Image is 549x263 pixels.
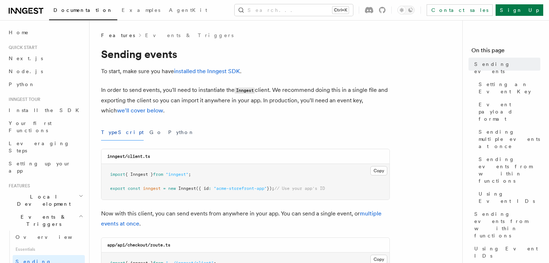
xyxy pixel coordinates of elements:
span: Python [9,81,35,87]
span: Quick start [6,45,37,50]
span: Home [9,29,29,36]
a: Leveraging Steps [6,137,85,157]
span: Sending events from within functions [479,156,540,184]
span: export [110,186,125,191]
a: AgentKit [165,2,212,19]
a: Setting an Event Key [476,78,540,98]
span: }); [267,186,274,191]
a: Overview [13,231,85,244]
span: Features [101,32,135,39]
a: Sending events from within functions [471,208,540,242]
h1: Sending events [101,48,390,61]
span: Features [6,183,30,189]
a: multiple events at once [101,210,382,227]
button: TypeScript [101,124,144,141]
a: Sending events from within functions [476,153,540,187]
p: In order to send events, you'll need to instantiate the client. We recommend doing this in a sing... [101,85,390,116]
span: Overview [16,234,90,240]
span: const [128,186,140,191]
span: Using Event IDs [474,245,540,259]
a: Next.js [6,52,85,65]
a: Setting up your app [6,157,85,177]
a: Event payload format [476,98,540,125]
span: Sending events from within functions [474,210,540,239]
button: Search...Ctrl+K [235,4,353,16]
span: Inngest tour [6,97,40,102]
span: from [153,172,163,177]
span: Using Event IDs [479,190,540,205]
a: Contact sales [427,4,493,16]
span: Sending events [474,61,540,75]
button: Go [149,124,162,141]
a: Install the SDK [6,104,85,117]
code: inngest/client.ts [107,154,150,159]
a: we'll cover below [117,107,163,114]
span: Documentation [53,7,113,13]
button: Local Development [6,190,85,210]
span: = [163,186,166,191]
a: Documentation [49,2,117,20]
span: { Inngest } [125,172,153,177]
a: Using Event IDs [471,242,540,262]
kbd: Ctrl+K [332,6,349,14]
button: Toggle dark mode [397,6,415,14]
a: Your first Functions [6,117,85,137]
span: // Use your app's ID [274,186,325,191]
span: Event payload format [479,101,540,122]
span: Leveraging Steps [9,141,70,153]
span: inngest [143,186,161,191]
span: Essentials [13,244,85,255]
span: new [168,186,176,191]
span: ; [188,172,191,177]
span: Next.js [9,55,43,61]
a: Examples [117,2,165,19]
span: Node.js [9,68,43,74]
a: Node.js [6,65,85,78]
a: Sending events [471,58,540,78]
p: To start, make sure you have . [101,66,390,76]
span: AgentKit [169,7,207,13]
p: Now with this client, you can send events from anywhere in your app. You can send a single event,... [101,209,390,229]
a: Using Event IDs [476,187,540,208]
span: Sending multiple events at once [479,128,540,150]
span: Examples [122,7,160,13]
code: Inngest [235,88,255,94]
span: "acme-storefront-app" [214,186,267,191]
a: Home [6,26,85,39]
a: Sending multiple events at once [476,125,540,153]
button: Python [168,124,195,141]
a: installed the Inngest SDK [174,68,240,75]
span: ({ id [196,186,209,191]
span: : [209,186,211,191]
span: "inngest" [166,172,188,177]
span: Install the SDK [9,107,83,113]
span: Setting up your app [9,161,71,174]
span: Local Development [6,193,79,208]
span: import [110,172,125,177]
h4: On this page [471,46,540,58]
a: Python [6,78,85,91]
span: Your first Functions [9,120,52,133]
button: Copy [370,166,387,175]
span: Events & Triggers [6,213,79,228]
button: Events & Triggers [6,210,85,231]
a: Events & Triggers [145,32,234,39]
code: app/api/checkout/route.ts [107,242,170,248]
span: Inngest [178,186,196,191]
a: Sign Up [496,4,543,16]
span: Setting an Event Key [479,81,540,95]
